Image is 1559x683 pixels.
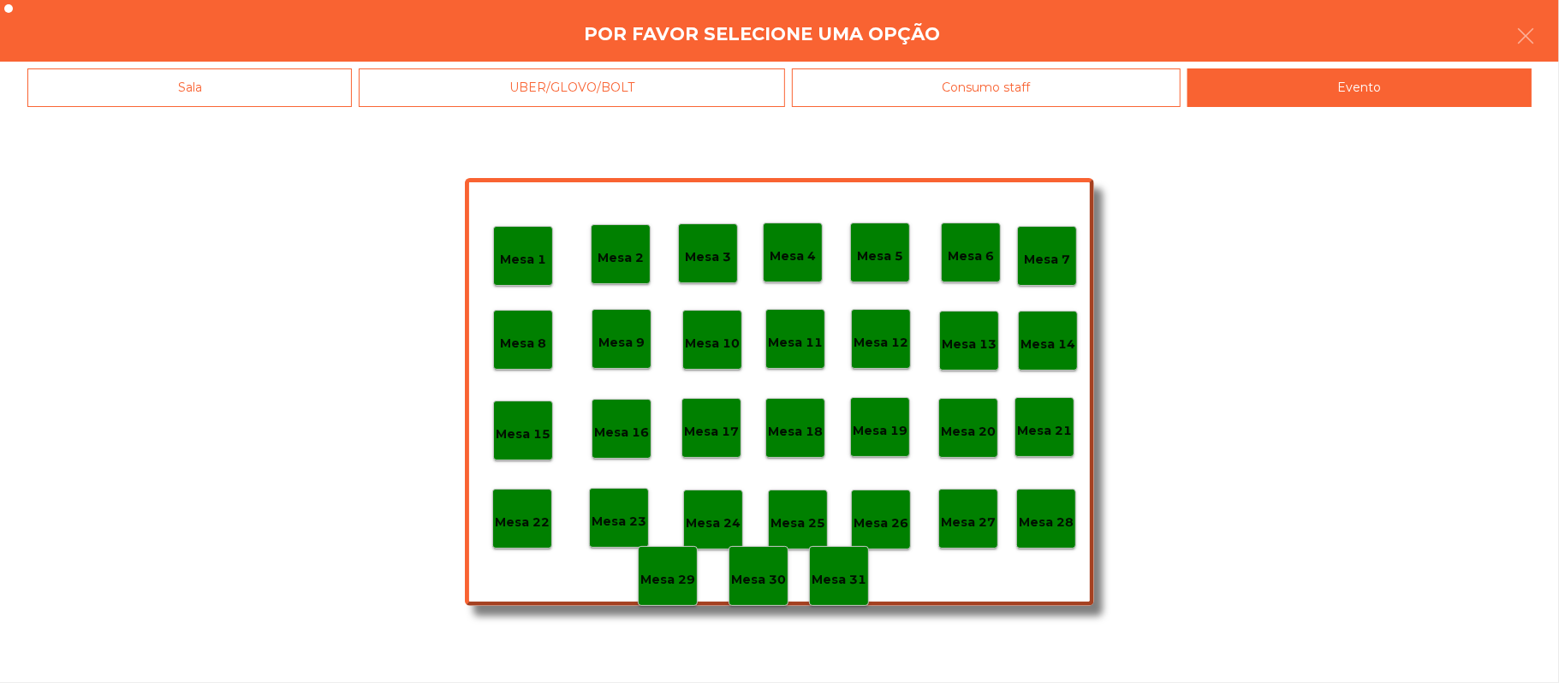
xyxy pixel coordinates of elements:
p: Mesa 20 [941,422,996,442]
p: Mesa 4 [770,246,816,266]
p: Mesa 3 [685,247,731,267]
p: Mesa 16 [594,423,649,442]
p: Mesa 5 [857,246,903,266]
p: Mesa 28 [1019,513,1074,532]
p: Mesa 31 [812,570,866,590]
div: Evento [1187,68,1532,107]
p: Mesa 19 [853,421,907,441]
p: Mesa 9 [598,333,645,353]
p: Mesa 11 [768,333,823,353]
p: Mesa 6 [948,246,994,266]
p: Mesa 21 [1017,421,1072,441]
p: Mesa 13 [942,335,997,354]
p: Mesa 12 [854,333,908,353]
p: Mesa 14 [1020,335,1075,354]
div: UBER/GLOVO/BOLT [359,68,784,107]
p: Mesa 2 [598,248,644,268]
p: Mesa 10 [685,334,740,353]
p: Mesa 23 [592,512,646,532]
p: Mesa 15 [496,425,550,444]
p: Mesa 27 [941,513,996,532]
p: Mesa 26 [854,514,908,533]
p: Mesa 30 [731,570,786,590]
div: Sala [27,68,352,107]
p: Mesa 1 [500,250,546,270]
h4: Por favor selecione uma opção [585,21,941,47]
p: Mesa 22 [495,513,550,532]
p: Mesa 25 [771,514,825,533]
div: Consumo staff [792,68,1181,107]
p: Mesa 17 [684,422,739,442]
p: Mesa 18 [768,422,823,442]
p: Mesa 24 [686,514,741,533]
p: Mesa 8 [500,334,546,353]
p: Mesa 29 [640,570,695,590]
p: Mesa 7 [1024,250,1070,270]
